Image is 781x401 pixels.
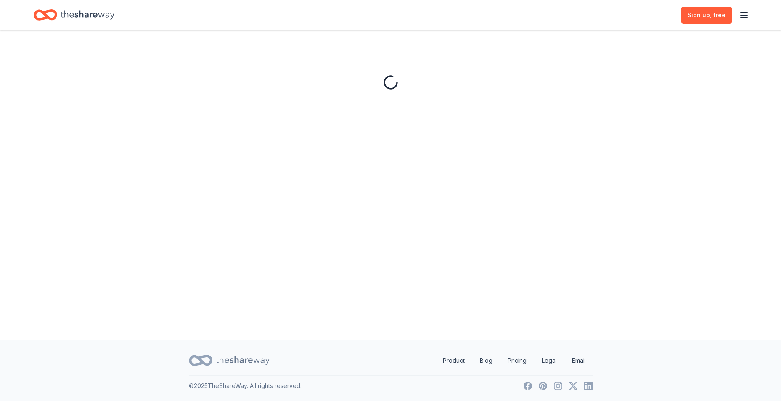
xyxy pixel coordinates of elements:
a: Blog [473,352,499,369]
a: Product [436,352,471,369]
span: Sign up [688,10,725,20]
nav: quick links [436,352,593,369]
a: Pricing [501,352,533,369]
a: Home [34,5,114,25]
a: Sign up, free [681,7,732,24]
a: Email [565,352,593,369]
a: Legal [535,352,564,369]
span: , free [710,11,725,18]
p: © 2025 TheShareWay. All rights reserved. [189,381,302,391]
